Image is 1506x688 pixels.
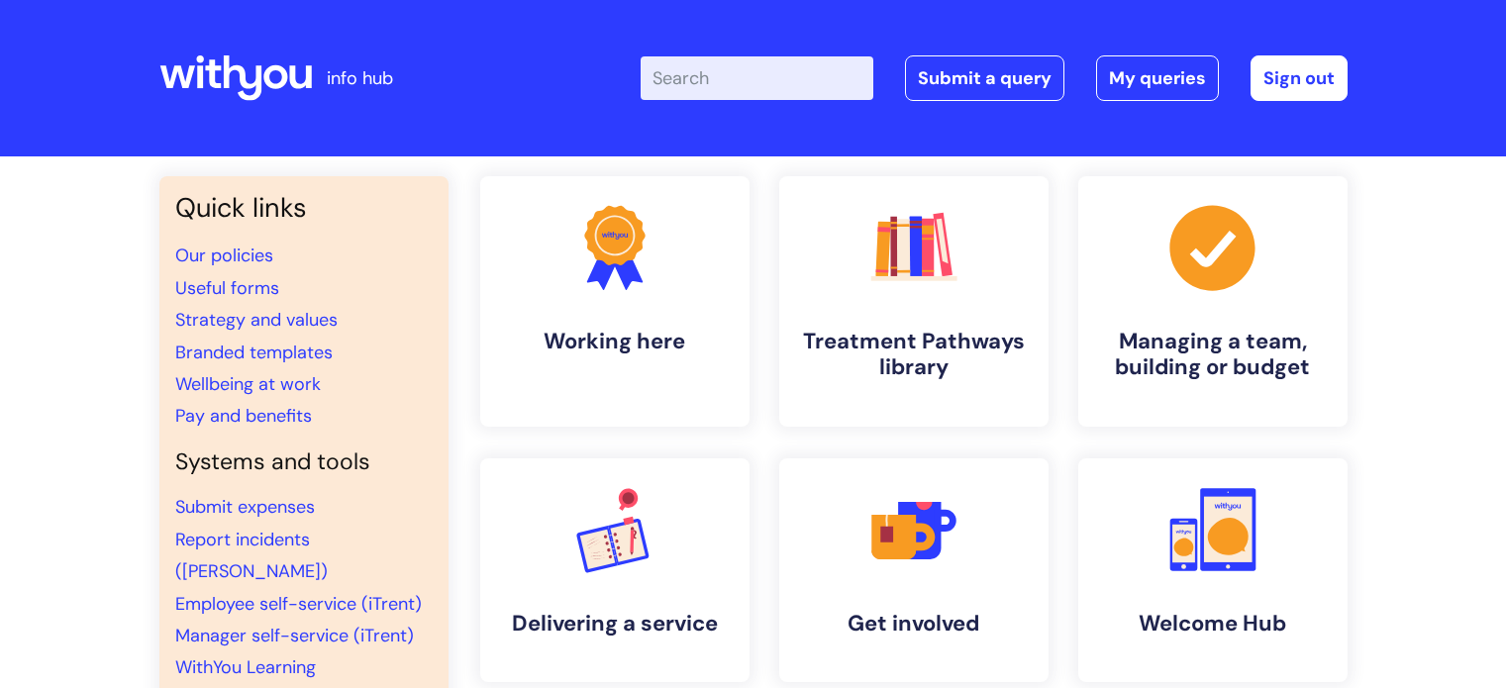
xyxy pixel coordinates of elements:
a: Strategy and values [175,308,338,332]
a: Wellbeing at work [175,372,321,396]
a: WithYou Learning [175,655,316,679]
a: Pay and benefits [175,404,312,428]
h4: Managing a team, building or budget [1094,329,1332,381]
a: Sign out [1251,55,1348,101]
p: info hub [327,62,393,94]
a: Managing a team, building or budget [1078,176,1348,427]
h4: Get involved [795,611,1033,637]
a: Useful forms [175,276,279,300]
a: Working here [480,176,750,427]
a: Employee self-service (iTrent) [175,592,422,616]
h3: Quick links [175,192,433,224]
input: Search [641,56,873,100]
a: Our policies [175,244,273,267]
div: | - [641,55,1348,101]
a: Delivering a service [480,458,750,682]
h4: Treatment Pathways library [795,329,1033,381]
a: Submit expenses [175,495,315,519]
h4: Working here [496,329,734,354]
a: My queries [1096,55,1219,101]
h4: Systems and tools [175,448,433,476]
a: Get involved [779,458,1049,682]
h4: Welcome Hub [1094,611,1332,637]
a: Treatment Pathways library [779,176,1049,427]
a: Report incidents ([PERSON_NAME]) [175,528,328,583]
a: Submit a query [905,55,1064,101]
a: Welcome Hub [1078,458,1348,682]
a: Manager self-service (iTrent) [175,624,414,647]
h4: Delivering a service [496,611,734,637]
a: Branded templates [175,341,333,364]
